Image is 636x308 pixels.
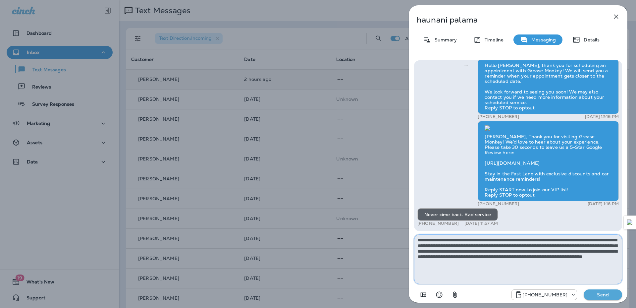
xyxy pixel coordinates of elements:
p: Summary [431,37,457,42]
p: Details [580,37,600,42]
p: Send [589,292,617,298]
img: Detect Auto [627,219,633,225]
p: Messaging [528,37,556,42]
div: [PERSON_NAME], Thank you for visiting Grease Monkey! We’d love to hear about your experience. Ple... [478,121,619,201]
p: [DATE] 1:16 PM [588,201,619,207]
p: [PHONE_NUMBER] [478,114,519,119]
p: Timeline [481,37,503,42]
p: haunani palama [417,15,598,25]
button: Send [584,289,622,300]
p: [PHONE_NUMBER] [478,201,519,207]
p: [DATE] 12:16 PM [585,114,619,119]
img: twilio-download [485,125,490,131]
p: [PHONE_NUMBER] [522,292,567,297]
button: Add in a premade template [417,288,430,301]
span: Sent [464,62,468,68]
div: Hello [PERSON_NAME], thank you for scheduling an appointment with Grease Monkey! We will send you... [478,59,619,114]
div: +1 (830) 223-2883 [512,291,577,299]
div: Never cime back. Bad service [417,208,498,221]
button: Select an emoji [433,288,446,301]
p: [PHONE_NUMBER] [417,221,459,226]
p: [DATE] 11:57 AM [464,221,498,226]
